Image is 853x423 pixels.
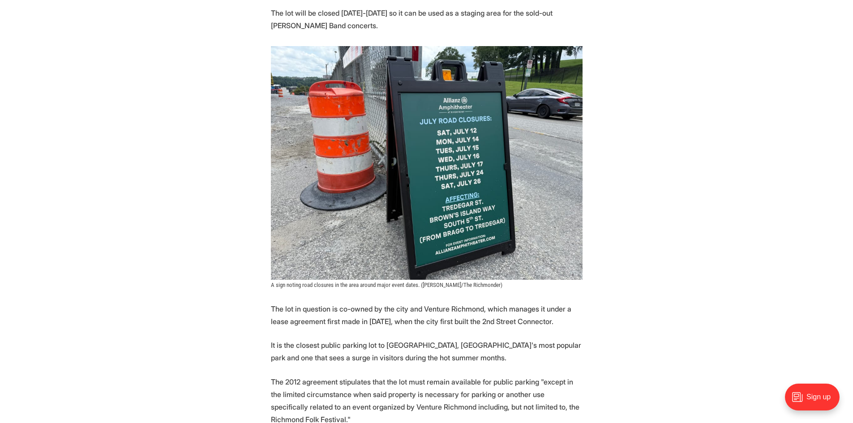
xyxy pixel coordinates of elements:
[271,7,583,32] p: The lot will be closed [DATE]-[DATE] so it can be used as a staging area for the sold-out [PERSON...
[271,303,583,328] p: The lot in question is co-owned by the city and Venture Richmond, which manages it under a lease ...
[271,282,502,288] span: A sign noting road closures in the area around major event dates. ([PERSON_NAME]/The Richmonder)
[777,379,853,423] iframe: portal-trigger
[271,339,583,364] p: It is the closest public parking lot to [GEOGRAPHIC_DATA], [GEOGRAPHIC_DATA]'s most popular park ...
